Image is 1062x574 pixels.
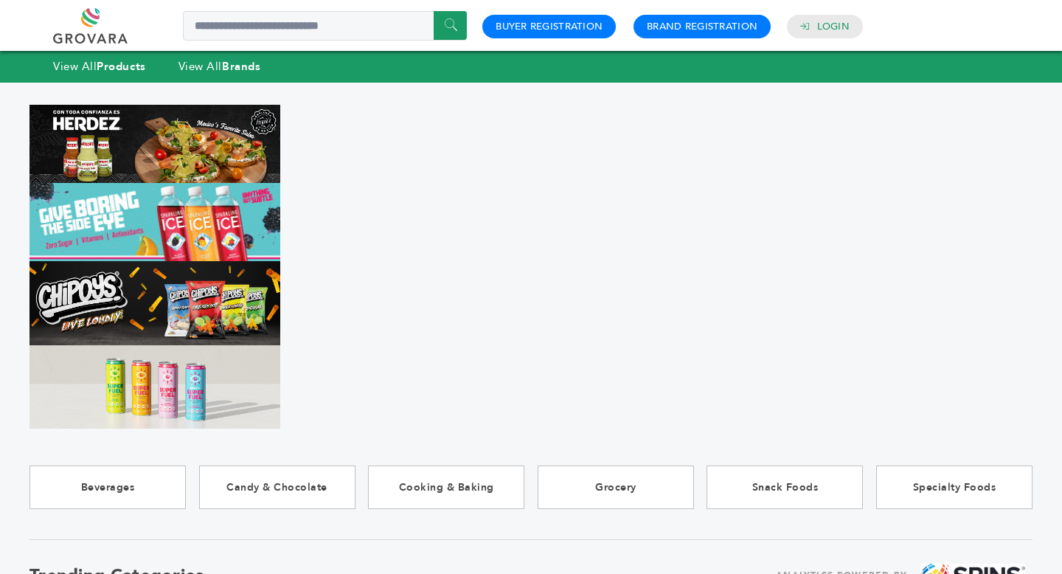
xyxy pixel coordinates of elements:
a: Specialty Foods [876,466,1032,509]
strong: Products [97,59,145,74]
a: Cooking & Baking [368,466,524,509]
strong: Brands [222,59,260,74]
a: View AllProducts [53,59,146,74]
img: Marketplace Top Banner 4 [29,345,280,429]
img: Marketplace Top Banner 1 [29,105,280,183]
a: Buyer Registration [496,20,603,33]
img: Marketplace Top Banner 2 [29,183,280,261]
a: Snack Foods [707,466,863,509]
a: Beverages [29,466,186,509]
input: Search a product or brand... [183,11,467,41]
a: Grocery [538,466,694,509]
a: View AllBrands [178,59,261,74]
a: Brand Registration [647,20,757,33]
a: Login [817,20,850,33]
img: Marketplace Top Banner 3 [29,261,280,345]
a: Candy & Chocolate [199,466,355,509]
